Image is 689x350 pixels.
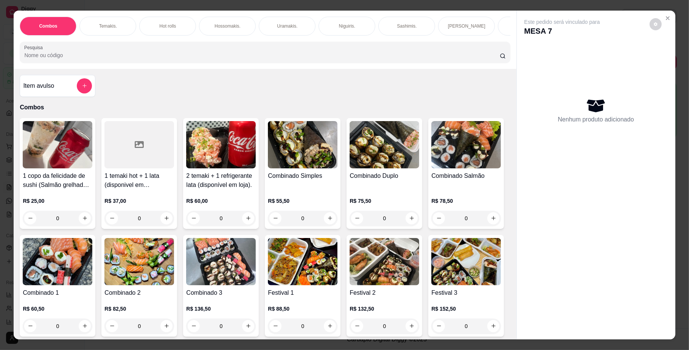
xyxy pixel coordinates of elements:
img: product-image [186,238,256,285]
p: R$ 136,50 [186,305,256,313]
img: product-image [268,121,338,168]
p: Este pedido será vinculado para [524,18,600,26]
img: product-image [431,238,501,285]
h4: Combinado Duplo [350,171,419,180]
button: increase-product-quantity [79,320,91,332]
p: R$ 78,50 [431,197,501,205]
button: Close [662,12,674,24]
img: product-image [268,238,338,285]
img: product-image [23,121,92,168]
button: decrease-product-quantity [106,212,118,224]
h4: Item avulso [23,81,54,90]
p: R$ 88,50 [268,305,338,313]
p: Sashimis. [397,23,417,29]
p: R$ 152,50 [431,305,501,313]
img: product-image [350,238,419,285]
p: Combos [39,23,57,29]
button: increase-product-quantity [79,212,91,224]
p: Combos [20,103,510,112]
p: Niguiris. [339,23,355,29]
h4: Festival 2 [350,288,419,297]
h4: Festival 3 [431,288,501,297]
label: Pesquisa [24,44,45,51]
button: add-separate-item [77,78,92,93]
h4: Combinado 2 [104,288,174,297]
p: R$ 25,00 [23,197,92,205]
p: R$ 132,50 [350,305,419,313]
button: decrease-product-quantity [24,212,36,224]
button: decrease-product-quantity [188,320,200,332]
h4: Combinado Salmão [431,171,501,180]
h4: Combinado 3 [186,288,256,297]
button: increase-product-quantity [242,320,254,332]
p: R$ 75,50 [350,197,419,205]
p: Uramakis. [277,23,297,29]
p: MESA 7 [524,26,600,36]
h4: 1 temaki hot + 1 lata (disponivel em [GEOGRAPHIC_DATA]) [104,171,174,190]
p: Hot rolls [159,23,176,29]
img: product-image [23,238,92,285]
p: Hossomakis. [215,23,241,29]
h4: 1 copo da felicidade de sushi (Salmão grelhado) 200ml + 1 lata (disponivel em [GEOGRAPHIC_DATA]) [23,171,92,190]
p: Nenhum produto adicionado [558,115,634,124]
button: increase-product-quantity [160,320,173,332]
button: decrease-product-quantity [106,320,118,332]
img: product-image [186,121,256,168]
h4: Festival 1 [268,288,338,297]
p: [PERSON_NAME] [448,23,485,29]
h4: Combinado Simples [268,171,338,180]
p: R$ 60,50 [23,305,92,313]
p: R$ 37,00 [104,197,174,205]
button: decrease-product-quantity [650,18,662,30]
button: increase-product-quantity [160,212,173,224]
p: R$ 55,50 [268,197,338,205]
img: product-image [431,121,501,168]
img: product-image [350,121,419,168]
img: product-image [104,238,174,285]
button: decrease-product-quantity [24,320,36,332]
h4: Combinado 1 [23,288,92,297]
h4: 2 temaki + 1 refrigerante lata (disponível em loja). [186,171,256,190]
input: Pesquisa [24,51,499,59]
p: Temakis. [99,23,117,29]
p: R$ 82,50 [104,305,174,313]
p: R$ 60,00 [186,197,256,205]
